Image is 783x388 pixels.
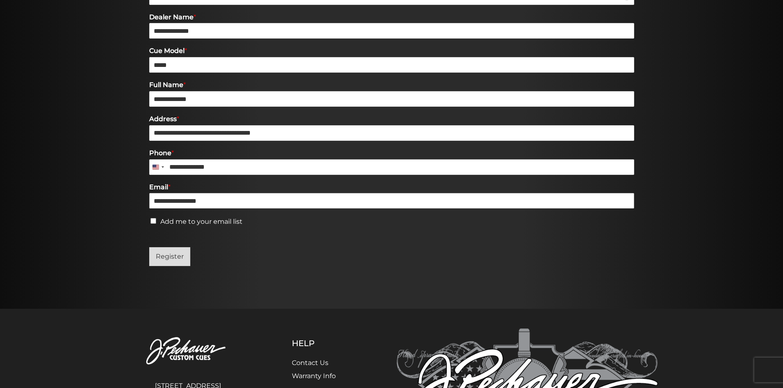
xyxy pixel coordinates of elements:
[149,183,634,192] label: Email
[292,338,356,348] h5: Help
[149,159,166,175] button: Selected country
[149,159,634,175] input: Phone
[125,328,251,374] img: Pechauer Custom Cues
[160,218,243,225] label: Add me to your email list
[149,81,634,90] label: Full Name
[292,372,336,380] a: Warranty Info
[292,359,328,367] a: Contact Us
[149,47,634,55] label: Cue Model
[149,247,190,266] button: Register
[149,13,634,22] label: Dealer Name
[149,149,634,158] label: Phone
[149,115,634,124] label: Address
